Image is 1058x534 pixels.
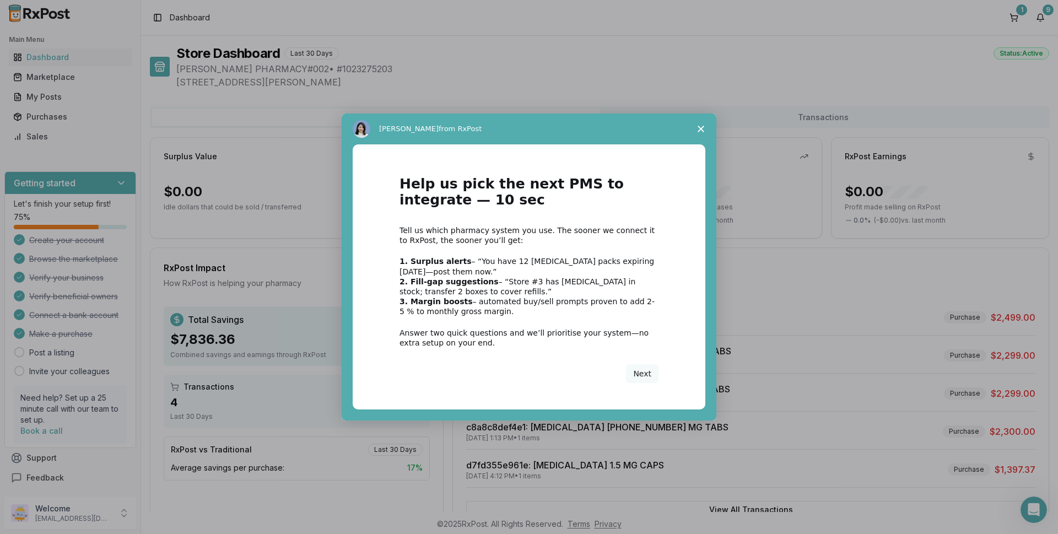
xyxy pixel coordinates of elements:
b: 2. Fill-gap suggestions [400,277,499,286]
b: 1. Surplus alerts [400,257,472,266]
div: Tell us which pharmacy system you use. The sooner we connect it to RxPost, the sooner you’ll get: [400,225,658,245]
div: – “Store #3 has [MEDICAL_DATA] in stock; transfer 2 boxes to cover refills.” [400,277,658,296]
span: [PERSON_NAME] [379,125,439,133]
span: from RxPost [439,125,482,133]
div: Answer two quick questions and we’ll prioritise your system—no extra setup on your end. [400,328,658,348]
h1: Help us pick the next PMS to integrate — 10 sec [400,176,658,214]
b: 3. Margin boosts [400,297,473,306]
button: Next [626,364,658,383]
div: – “You have 12 [MEDICAL_DATA] packs expiring [DATE]—post them now.” [400,256,658,276]
img: Profile image for Alice [353,120,370,138]
span: Close survey [685,114,716,144]
div: – automated buy/sell prompts proven to add 2-5 % to monthly gross margin. [400,296,658,316]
